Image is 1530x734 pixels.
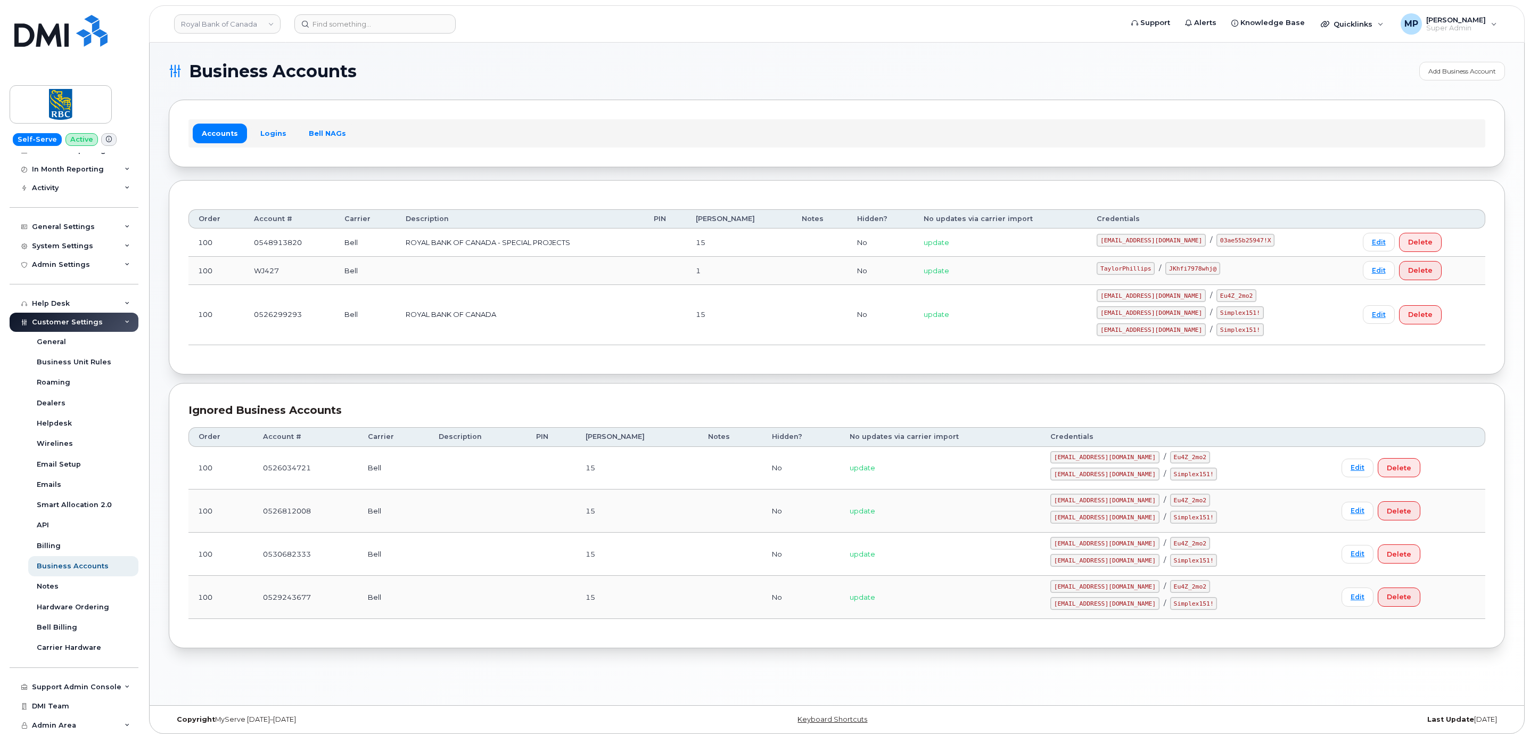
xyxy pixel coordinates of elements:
[358,427,429,446] th: Carrier
[1216,323,1264,336] code: Simplex151!
[762,576,840,619] td: No
[188,447,253,490] td: 100
[850,593,875,601] span: update
[358,533,429,576] td: Bell
[188,403,1485,418] div: Ignored Business Accounts
[1387,463,1411,473] span: Delete
[188,257,244,285] td: 100
[1059,715,1505,724] div: [DATE]
[1399,305,1442,324] button: Delete
[576,576,698,619] td: 15
[1164,452,1166,461] span: /
[1408,237,1433,247] span: Delete
[244,209,335,229] th: Account #
[762,533,840,576] td: No
[850,550,875,558] span: update
[251,124,295,143] a: Logins
[1408,265,1433,275] span: Delete
[1387,506,1411,516] span: Delete
[335,209,396,229] th: Carrier
[1170,511,1218,524] code: Simplex151!
[576,490,698,533] td: 15
[924,266,949,275] span: update
[1097,262,1155,275] code: TaylorPhillips
[797,715,867,723] a: Keyboard Shortcuts
[1387,549,1411,559] span: Delete
[244,285,335,345] td: 0526299293
[1378,501,1420,520] button: Delete
[358,576,429,619] td: Bell
[169,715,614,724] div: MyServe [DATE]–[DATE]
[686,209,792,229] th: [PERSON_NAME]
[1097,289,1206,302] code: [EMAIL_ADDRESS][DOMAIN_NAME]
[1342,459,1373,477] a: Edit
[1050,597,1159,610] code: [EMAIL_ADDRESS][DOMAIN_NAME]
[1216,289,1256,302] code: Eu4Z_2mo2
[1050,451,1159,464] code: [EMAIL_ADDRESS][DOMAIN_NAME]
[1378,544,1420,564] button: Delete
[1050,554,1159,567] code: [EMAIL_ADDRESS][DOMAIN_NAME]
[253,427,358,446] th: Account #
[1342,502,1373,520] a: Edit
[1170,597,1218,610] code: Simplex151!
[1164,556,1166,564] span: /
[1363,261,1395,280] a: Edit
[1164,539,1166,547] span: /
[335,229,396,257] td: Bell
[1164,599,1166,607] span: /
[1170,451,1210,464] code: Eu4Z_2mo2
[1363,233,1395,251] a: Edit
[848,257,915,285] td: No
[1387,592,1411,602] span: Delete
[848,285,915,345] td: No
[792,209,848,229] th: Notes
[850,507,875,515] span: update
[1170,580,1210,593] code: Eu4Z_2mo2
[253,447,358,490] td: 0526034721
[396,229,644,257] td: ROYAL BANK OF CANADA - SPECIAL PROJECTS
[576,447,698,490] td: 15
[1170,494,1210,507] code: Eu4Z_2mo2
[1050,468,1159,480] code: [EMAIL_ADDRESS][DOMAIN_NAME]
[1165,262,1220,275] code: JKhfi7978whj@
[1210,291,1212,299] span: /
[1050,494,1159,507] code: [EMAIL_ADDRESS][DOMAIN_NAME]
[1087,209,1353,229] th: Credentials
[1378,588,1420,607] button: Delete
[1050,537,1159,550] code: [EMAIL_ADDRESS][DOMAIN_NAME]
[1164,512,1166,521] span: /
[1210,308,1212,316] span: /
[1210,325,1212,333] span: /
[1419,62,1505,80] a: Add Business Account
[762,447,840,490] td: No
[188,229,244,257] td: 100
[1097,306,1206,319] code: [EMAIL_ADDRESS][DOMAIN_NAME]
[253,576,358,619] td: 0529243677
[1216,306,1264,319] code: Simplex151!
[686,285,792,345] td: 15
[1097,234,1206,247] code: [EMAIL_ADDRESS][DOMAIN_NAME]
[396,209,644,229] th: Description
[1210,235,1212,244] span: /
[1041,427,1332,446] th: Credentials
[253,490,358,533] td: 0526812008
[1399,233,1442,252] button: Delete
[1342,588,1373,606] a: Edit
[1399,261,1442,280] button: Delete
[1170,554,1218,567] code: Simplex151!
[762,490,840,533] td: No
[1378,458,1420,477] button: Delete
[1170,468,1218,480] code: Simplex151!
[300,124,355,143] a: Bell NAGs
[358,490,429,533] td: Bell
[686,229,792,257] td: 15
[1050,580,1159,593] code: [EMAIL_ADDRESS][DOMAIN_NAME]
[177,715,215,723] strong: Copyright
[576,533,698,576] td: 15
[1164,469,1166,478] span: /
[1170,537,1210,550] code: Eu4Z_2mo2
[335,285,396,345] td: Bell
[644,209,687,229] th: PIN
[396,285,644,345] td: ROYAL BANK OF CANADA
[358,447,429,490] td: Bell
